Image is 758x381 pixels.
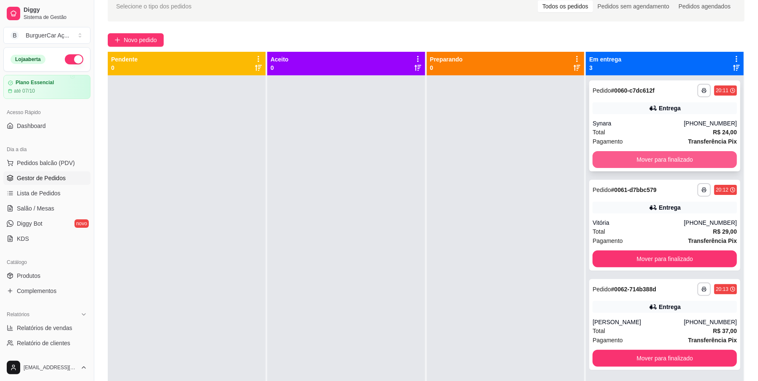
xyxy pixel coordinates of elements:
strong: # 0060-c7dc612f [611,87,655,94]
a: Produtos [3,269,90,282]
a: Gestor de Pedidos [3,171,90,185]
span: Pagamento [593,137,623,146]
a: Relatórios de vendas [3,321,90,335]
article: Plano Essencial [16,80,54,86]
span: B [11,31,19,40]
span: Relatórios [7,311,29,318]
span: Pedido [593,187,611,193]
p: 0 [430,64,463,72]
p: 3 [589,64,621,72]
p: 0 [111,64,138,72]
a: Salão / Mesas [3,202,90,215]
a: KDS [3,232,90,245]
div: [PHONE_NUMBER] [684,119,737,128]
a: DiggySistema de Gestão [3,3,90,24]
button: Pedidos balcão (PDV) [3,156,90,170]
a: Diggy Botnovo [3,217,90,230]
span: [EMAIL_ADDRESS][DOMAIN_NAME] [24,364,77,371]
p: Preparando [430,55,463,64]
span: Diggy Bot [17,219,43,228]
strong: Transferência Pix [688,237,737,244]
span: KDS [17,234,29,243]
strong: R$ 24,00 [713,129,737,136]
div: Pedidos sem agendamento [593,0,674,12]
button: Novo pedido [108,33,164,47]
span: Relatório de clientes [17,339,70,347]
span: Lista de Pedidos [17,189,61,197]
span: Produtos [17,272,40,280]
strong: # 0061-d7bbc579 [611,187,657,193]
span: Total [593,128,605,137]
div: 20:11 [716,87,729,94]
button: Mover para finalizado [593,250,737,267]
span: Novo pedido [124,35,157,45]
div: Synara [593,119,684,128]
span: Pagamento [593,236,623,245]
p: Aceito [271,55,289,64]
span: Dashboard [17,122,46,130]
span: plus [114,37,120,43]
span: Pedido [593,87,611,94]
article: até 07/10 [14,88,35,94]
span: Gestor de Pedidos [17,174,66,182]
div: Todos os pedidos [538,0,593,12]
div: Pedidos agendados [674,0,735,12]
div: 20:13 [716,286,729,293]
a: Relatório de mesas [3,352,90,365]
span: Salão / Mesas [17,204,54,213]
span: Total [593,326,605,336]
div: Entrega [659,303,681,311]
p: Pendente [111,55,138,64]
a: Lista de Pedidos [3,187,90,200]
span: Total [593,227,605,236]
a: Complementos [3,284,90,298]
span: Pedidos balcão (PDV) [17,159,75,167]
strong: R$ 29,00 [713,228,737,235]
a: Plano Essencialaté 07/10 [3,75,90,99]
div: Acesso Rápido [3,106,90,119]
div: Loja aberta [11,55,45,64]
button: Alterar Status [65,54,83,64]
div: Catálogo [3,256,90,269]
button: Mover para finalizado [593,151,737,168]
div: Entrega [659,203,681,212]
span: Diggy [24,6,87,14]
div: [PHONE_NUMBER] [684,218,737,227]
span: Sistema de Gestão [24,14,87,21]
strong: Transferência Pix [688,337,737,344]
p: 0 [271,64,289,72]
div: Vitória [593,218,684,227]
strong: # 0062-714b388d [611,286,656,293]
a: Relatório de clientes [3,336,90,350]
a: Dashboard [3,119,90,133]
strong: Transferência Pix [688,138,737,145]
button: [EMAIL_ADDRESS][DOMAIN_NAME] [3,357,90,378]
span: Complementos [17,287,56,295]
div: Dia a dia [3,143,90,156]
span: Pagamento [593,336,623,345]
p: Em entrega [589,55,621,64]
span: Selecione o tipo dos pedidos [116,2,191,11]
div: Entrega [659,104,681,112]
button: Select a team [3,27,90,44]
div: [PHONE_NUMBER] [684,318,737,326]
div: [PERSON_NAME] [593,318,684,326]
div: BurguerCar Aç ... [26,31,69,40]
strong: R$ 37,00 [713,328,737,334]
div: 20:12 [716,187,729,193]
span: Pedido [593,286,611,293]
span: Relatórios de vendas [17,324,72,332]
button: Mover para finalizado [593,350,737,367]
